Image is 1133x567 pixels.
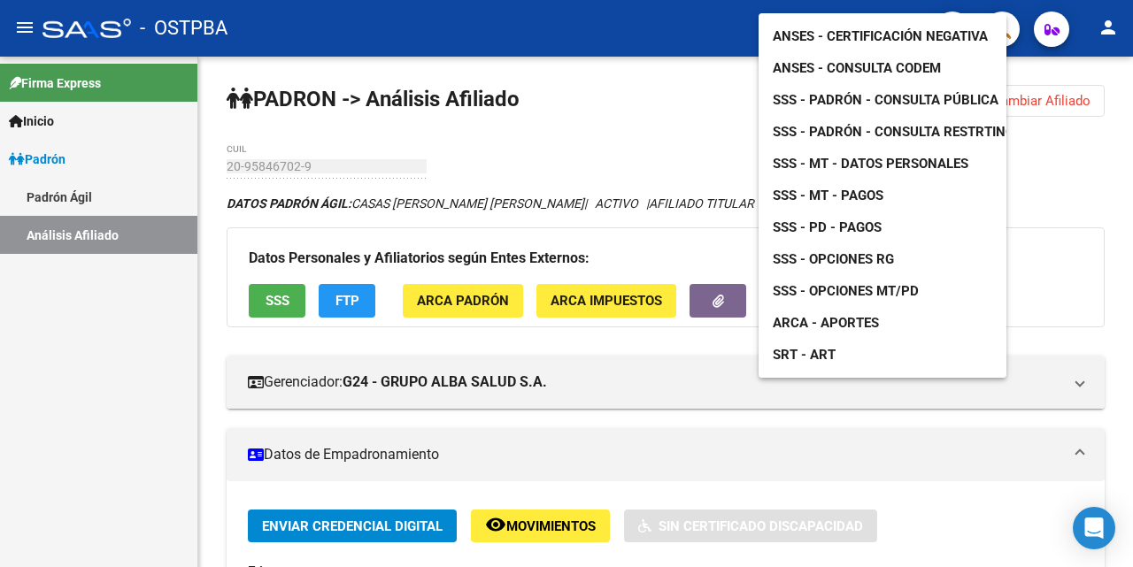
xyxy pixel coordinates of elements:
[759,52,955,84] a: ANSES - Consulta CODEM
[773,188,883,203] span: SSS - MT - Pagos
[773,60,941,76] span: ANSES - Consulta CODEM
[759,275,933,307] a: SSS - Opciones MT/PD
[759,148,983,180] a: SSS - MT - Datos Personales
[759,84,1013,116] a: SSS - Padrón - Consulta Pública
[759,180,898,211] a: SSS - MT - Pagos
[773,92,998,108] span: SSS - Padrón - Consulta Pública
[759,20,1002,52] a: ANSES - Certificación Negativa
[773,156,968,172] span: SSS - MT - Datos Personales
[1073,507,1115,549] div: Open Intercom Messenger
[759,211,896,243] a: SSS - PD - Pagos
[773,283,919,299] span: SSS - Opciones MT/PD
[759,339,1006,371] a: SRT - ART
[773,28,988,44] span: ANSES - Certificación Negativa
[759,116,1050,148] a: SSS - Padrón - Consulta Restrtingida
[759,307,893,339] a: ARCA - Aportes
[759,243,908,275] a: SSS - Opciones RG
[773,315,879,331] span: ARCA - Aportes
[773,219,882,235] span: SSS - PD - Pagos
[773,124,1036,140] span: SSS - Padrón - Consulta Restrtingida
[773,347,836,363] span: SRT - ART
[773,251,894,267] span: SSS - Opciones RG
